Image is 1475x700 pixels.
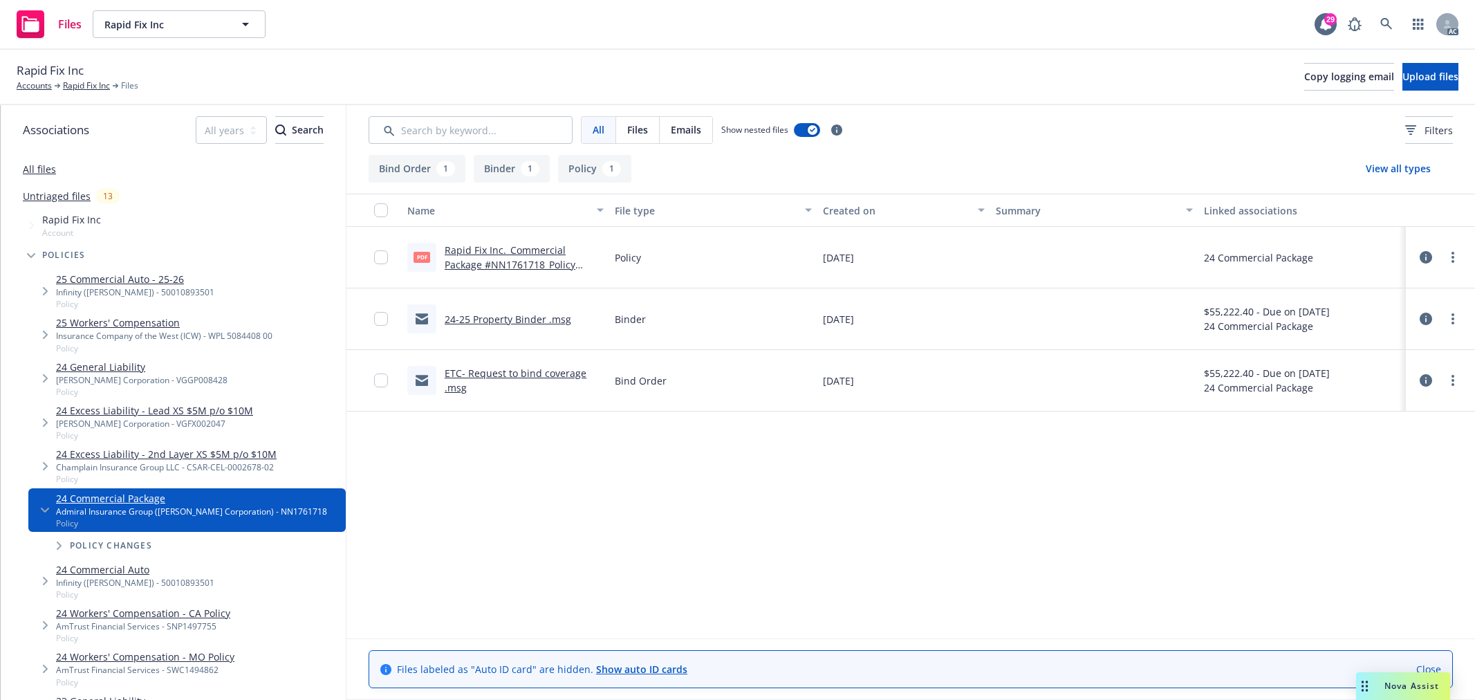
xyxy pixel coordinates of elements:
button: Rapid Fix Inc [93,10,266,38]
a: Rapid Fix Inc._Commercial Package #NN1761718_Policy [DATE].pdf [445,243,575,286]
a: ETC- Request to bind coverage .msg [445,367,586,394]
div: 24 Commercial Package [1204,319,1330,333]
span: Policy [56,589,214,600]
button: View all types [1344,155,1453,183]
button: Summary [990,194,1198,227]
a: 25 Workers' Compensation [56,315,272,330]
span: Binder [615,312,646,326]
span: Files [121,80,138,92]
span: Files labeled as "Auto ID card" are hidden. [397,662,687,676]
span: Files [627,122,648,137]
span: Rapid Fix Inc [17,62,84,80]
a: Search [1373,10,1400,38]
button: Filters [1405,116,1453,144]
span: Account [42,227,101,239]
input: Toggle Row Selected [374,312,388,326]
button: Bind Order [369,155,465,183]
button: Nova Assist [1356,672,1450,700]
a: Accounts [17,80,52,92]
input: Toggle Row Selected [374,250,388,264]
button: Policy [558,155,631,183]
div: Created on [823,203,970,218]
div: 24 Commercial Package [1204,250,1313,265]
div: 1 [521,161,539,176]
span: Policy [56,298,214,310]
div: 24 Commercial Package [1204,380,1330,395]
a: 24 General Liability [56,360,228,374]
span: Rapid Fix Inc [42,212,101,227]
span: Copy logging email [1304,70,1394,83]
div: Search [275,117,324,143]
a: 24 Excess Liability - Lead XS $5M p/o $10M [56,403,253,418]
div: Summary [996,203,1177,218]
a: more [1445,311,1461,327]
a: 25 Commercial Auto - 25-26 [56,272,214,286]
div: File type [615,203,796,218]
button: SearchSearch [275,116,324,144]
input: Toggle Row Selected [374,374,388,387]
div: Name [407,203,588,218]
div: [PERSON_NAME] Corporation - VGFX002047 [56,418,253,430]
span: Rapid Fix Inc [104,17,224,32]
button: Created on [817,194,990,227]
a: 24-25 Property Binder .msg [445,313,571,326]
a: Show auto ID cards [596,663,687,676]
span: Policy [615,250,641,265]
button: Linked associations [1198,194,1406,227]
span: Files [58,19,82,30]
button: Binder [474,155,550,183]
a: 24 Workers' Compensation - MO Policy [56,650,234,664]
a: Report a Bug [1341,10,1369,38]
a: 24 Excess Liability - 2nd Layer XS $5M p/o $10M [56,447,277,461]
input: Search by keyword... [369,116,573,144]
span: [DATE] [823,250,854,265]
div: Drag to move [1356,672,1373,700]
input: Select all [374,203,388,217]
a: All files [23,163,56,176]
button: Copy logging email [1304,63,1394,91]
div: AmTrust Financial Services - SWC1494862 [56,664,234,676]
button: File type [609,194,817,227]
div: [PERSON_NAME] Corporation - VGGP008428 [56,374,228,386]
span: [DATE] [823,312,854,326]
div: Infinity ([PERSON_NAME]) - 50010893501 [56,286,214,298]
div: 1 [436,161,455,176]
span: Policy [56,473,277,485]
div: 29 [1324,13,1337,26]
a: 24 Commercial Package [56,491,327,506]
a: Untriaged files [23,189,91,203]
div: Champlain Insurance Group LLC - CSAR-CEL-0002678-02 [56,461,277,473]
a: more [1445,372,1461,389]
span: Policy [56,386,228,398]
div: Infinity ([PERSON_NAME]) - 50010893501 [56,577,214,589]
div: Admiral Insurance Group ([PERSON_NAME] Corporation) - NN1761718 [56,506,327,517]
div: AmTrust Financial Services - SNP1497755 [56,620,230,632]
span: Nova Assist [1384,680,1439,692]
span: All [593,122,604,137]
span: Emails [671,122,701,137]
span: Policy [56,342,272,354]
span: Policy [56,676,234,688]
span: Policy [56,430,253,441]
span: Upload files [1402,70,1458,83]
div: 1 [602,161,621,176]
span: Policies [42,251,86,259]
a: Files [11,5,87,44]
a: Switch app [1404,10,1432,38]
div: $55,222.40 - Due on [DATE] [1204,304,1330,319]
a: more [1445,249,1461,266]
div: $55,222.40 - Due on [DATE] [1204,366,1330,380]
span: Show nested files [721,124,788,136]
a: Close [1416,662,1441,676]
span: Policy [56,517,327,529]
span: Associations [23,121,89,139]
button: Name [402,194,609,227]
a: Rapid Fix Inc [63,80,110,92]
span: pdf [414,252,430,262]
span: Filters [1405,123,1453,138]
button: Upload files [1402,63,1458,91]
a: 24 Workers' Compensation - CA Policy [56,606,230,620]
span: Policy [56,632,230,644]
div: Insurance Company of the West (ICW) - WPL 5084408 00 [56,330,272,342]
div: 13 [96,188,120,204]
